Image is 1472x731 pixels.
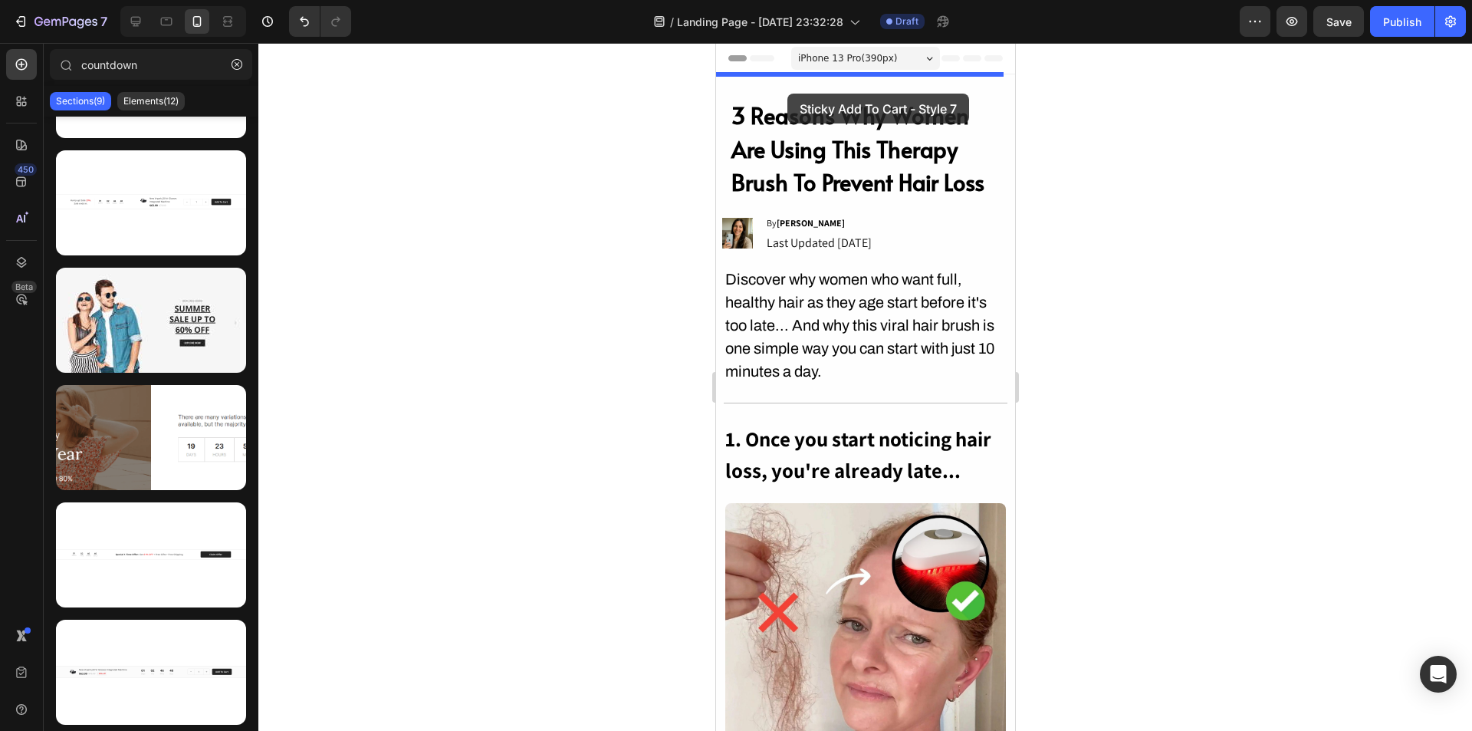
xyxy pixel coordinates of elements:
[1313,6,1364,37] button: Save
[6,6,114,37] button: 7
[56,95,105,107] p: Sections(9)
[50,49,252,80] input: Search Sections & Elements
[1420,656,1457,693] div: Open Intercom Messenger
[100,12,107,31] p: 7
[716,43,1015,731] iframe: Design area
[670,14,674,30] span: /
[1370,6,1434,37] button: Publish
[1326,15,1352,28] span: Save
[1383,14,1421,30] div: Publish
[123,95,179,107] p: Elements(12)
[895,15,918,28] span: Draft
[15,163,37,176] div: 450
[289,6,351,37] div: Undo/Redo
[11,281,37,293] div: Beta
[677,14,843,30] span: Landing Page - [DATE] 23:32:28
